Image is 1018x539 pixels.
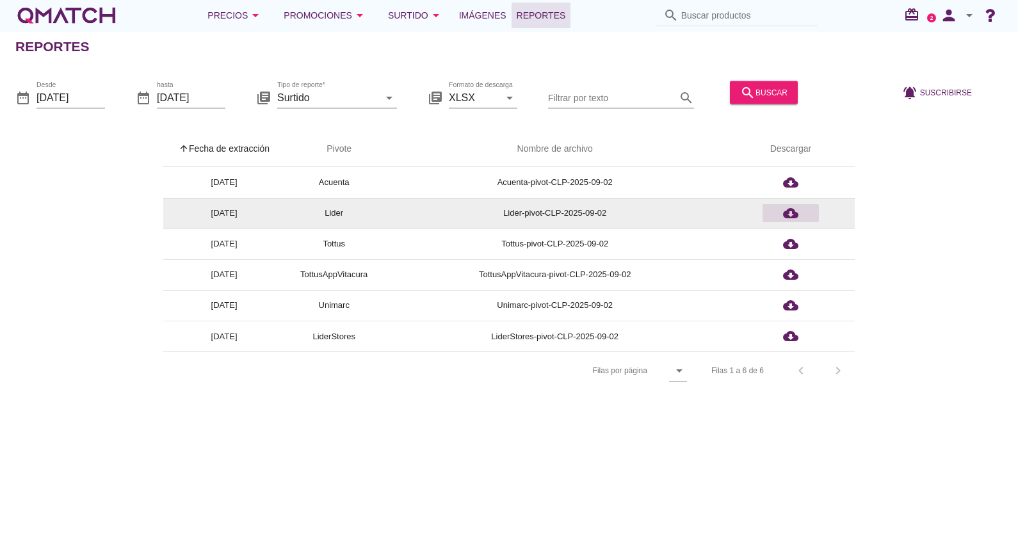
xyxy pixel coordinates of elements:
[783,328,798,344] i: cloud_download
[383,259,727,290] td: TottusAppVitacura-pivot-CLP-2025-09-02
[512,3,571,28] a: Reportes
[892,81,982,104] button: Suscribirse
[163,229,285,259] td: [DATE]
[285,290,383,321] td: Unimarc
[672,363,687,378] i: arrow_drop_down
[502,90,517,105] i: arrow_drop_down
[197,3,273,28] button: Precios
[15,36,90,57] h2: Reportes
[449,87,499,108] input: Formato de descarga
[285,321,383,351] td: LiderStores
[179,143,189,154] i: arrow_upward
[727,131,855,167] th: Descargar: Not sorted.
[285,198,383,229] td: Lider
[163,198,285,229] td: [DATE]
[15,90,31,105] i: date_range
[157,87,225,108] input: hasta
[382,90,397,105] i: arrow_drop_down
[904,7,925,22] i: redeem
[428,8,444,23] i: arrow_drop_down
[163,131,285,167] th: Fecha de extracción: Sorted ascending. Activate to sort descending.
[136,90,151,105] i: date_range
[163,167,285,198] td: [DATE]
[36,87,105,108] input: Desde
[517,8,566,23] span: Reportes
[388,8,444,23] div: Surtido
[428,90,443,105] i: library_books
[383,198,727,229] td: Lider-pivot-CLP-2025-09-02
[352,8,368,23] i: arrow_drop_down
[163,259,285,290] td: [DATE]
[936,6,962,24] i: person
[679,90,694,105] i: search
[285,167,383,198] td: Acuenta
[163,290,285,321] td: [DATE]
[740,84,788,100] div: buscar
[783,175,798,190] i: cloud_download
[285,259,383,290] td: TottusAppVitacura
[783,298,798,313] i: cloud_download
[465,352,687,389] div: Filas por página
[962,8,977,23] i: arrow_drop_down
[740,84,755,100] i: search
[783,205,798,221] i: cloud_download
[256,90,271,105] i: library_books
[277,87,379,108] input: Tipo de reporte*
[902,84,920,100] i: notifications_active
[383,131,727,167] th: Nombre de archivo: Not sorted.
[548,87,676,108] input: Filtrar por texto
[920,86,972,98] span: Suscribirse
[207,8,263,23] div: Precios
[454,3,512,28] a: Imágenes
[163,321,285,351] td: [DATE]
[383,290,727,321] td: Unimarc-pivot-CLP-2025-09-02
[681,5,809,26] input: Buscar productos
[730,81,798,104] button: buscar
[383,229,727,259] td: Tottus-pivot-CLP-2025-09-02
[783,267,798,282] i: cloud_download
[930,15,933,20] text: 2
[284,8,368,23] div: Promociones
[663,8,679,23] i: search
[285,131,383,167] th: Pivote: Not sorted. Activate to sort ascending.
[383,321,727,351] td: LiderStores-pivot-CLP-2025-09-02
[383,167,727,198] td: Acuenta-pivot-CLP-2025-09-02
[711,365,764,376] div: Filas 1 a 6 de 6
[783,236,798,252] i: cloud_download
[459,8,506,23] span: Imágenes
[248,8,263,23] i: arrow_drop_down
[927,13,936,22] a: 2
[285,229,383,259] td: Tottus
[378,3,454,28] button: Surtido
[15,3,118,28] a: white-qmatch-logo
[273,3,378,28] button: Promociones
